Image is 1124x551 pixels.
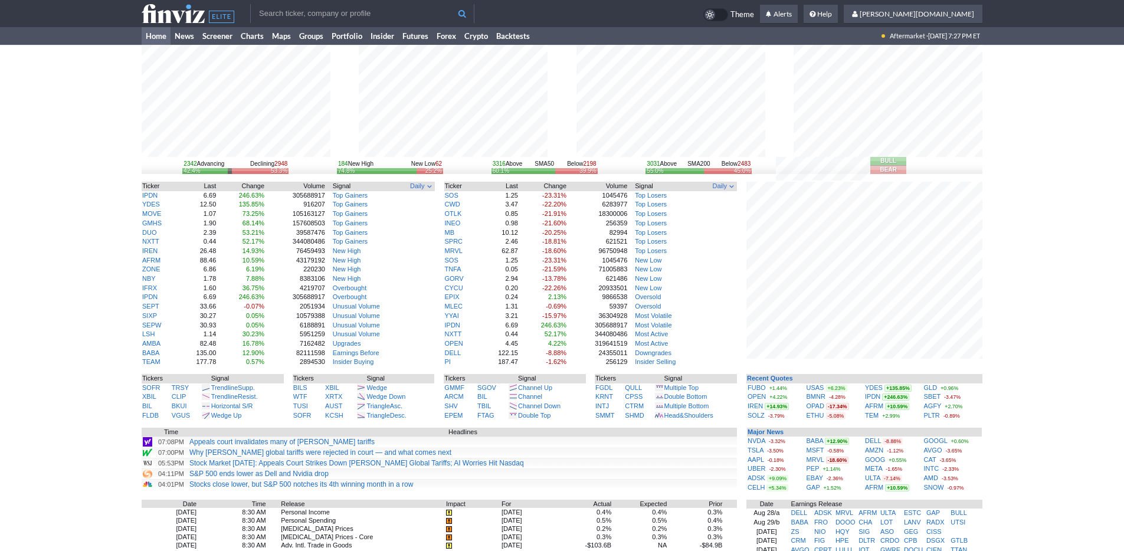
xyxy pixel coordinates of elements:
[445,265,461,273] a: TNFA
[179,209,217,219] td: 1.07
[445,284,463,291] a: CYCU
[880,528,894,535] a: ASO
[333,182,351,191] span: Signal
[142,275,156,282] a: NBY
[274,160,287,167] span: 2948
[880,519,893,526] a: LOT
[664,384,699,391] a: Multiple Top
[748,474,765,481] a: ADSK
[435,160,442,167] span: 62
[142,312,157,319] a: SIXP
[179,182,217,191] th: Last
[333,312,380,319] a: Unusual Volume
[595,393,613,400] a: KRNT
[142,247,158,254] a: IREN
[645,160,752,168] div: SMA200
[748,384,766,391] a: FUBO
[747,375,793,382] b: Recent Quotes
[183,160,196,167] span: 2342
[844,5,982,24] a: [PERSON_NAME][DOMAIN_NAME]
[924,456,936,463] a: CAT
[333,303,380,310] a: Unusual Volume
[333,275,361,282] a: New High
[835,509,853,516] a: MRVL
[647,160,677,168] div: Above
[333,322,380,329] a: Unusual Volume
[189,448,451,457] a: Why [PERSON_NAME] global tariffs were rejected in court — and what comes next
[567,182,628,191] th: Volume
[444,393,463,400] a: ARCM
[333,265,361,273] a: New High
[807,484,820,491] a: GAP
[480,182,519,191] th: Last
[635,312,671,319] a: Most Volatile
[807,384,824,391] a: USAS
[625,412,644,419] a: SHMD
[445,358,451,365] a: PI
[951,509,967,516] a: BULL
[924,447,942,454] a: AVGO
[814,519,828,526] a: FRO
[924,484,944,491] a: SNOW
[142,384,160,391] a: SOFR
[265,182,326,191] th: Volume
[493,160,506,167] span: 3316
[477,402,491,409] a: TBIL
[444,384,464,391] a: GMMF
[493,168,509,173] div: 60.1%
[265,200,326,209] td: 916207
[865,402,883,409] a: AFRM
[835,519,856,526] a: DOOO
[542,201,566,208] span: -22.20%
[410,182,424,191] span: Daily
[333,238,368,245] a: Top Gainers
[519,182,567,191] th: Change
[268,27,295,45] a: Maps
[333,210,368,217] a: Top Gainers
[211,393,238,400] span: Trendline
[183,160,224,168] div: Advancing
[635,340,668,347] a: Most Active
[635,247,667,254] a: Top Losers
[542,192,566,199] span: -23.31%
[333,201,368,208] a: Top Gainers
[333,219,368,227] a: Top Gainers
[858,519,872,526] a: CHA
[865,484,883,491] a: AFRM
[807,402,824,409] a: OPAD
[904,528,918,535] a: GEG
[890,27,928,45] span: Aftermarket ·
[756,528,777,535] a: [DATE]
[814,509,832,516] a: ADSK
[142,349,159,356] a: BABA
[635,238,667,245] a: Top Losers
[748,412,765,419] a: SOLZ
[807,393,825,400] a: BMNR
[635,275,661,282] a: New Low
[265,191,326,201] td: 305688917
[390,402,402,409] span: Asc.
[647,168,663,173] div: 55.0%
[142,322,161,329] a: SEPW
[880,509,896,516] a: ULTA
[333,330,380,337] a: Unusual Volume
[924,402,942,409] a: AGFY
[791,519,808,526] a: BABA
[172,384,189,391] a: TRSY
[460,27,492,45] a: Crypto
[791,537,806,544] a: CRM
[211,384,238,391] span: Trendline
[865,447,883,454] a: AMZN
[366,402,402,409] a: TriangleAsc.
[183,168,200,173] div: 42.4%
[445,219,461,227] a: INEO
[295,27,327,45] a: Groups
[924,474,938,481] a: AMD
[250,160,287,168] div: Declining
[445,349,461,356] a: DELL
[239,201,264,208] span: 135.85%
[211,412,242,419] a: Wedge Up
[664,412,713,419] a: Head&Shoulders
[647,160,660,167] span: 3031
[250,4,474,23] input: Search ticker, company or profile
